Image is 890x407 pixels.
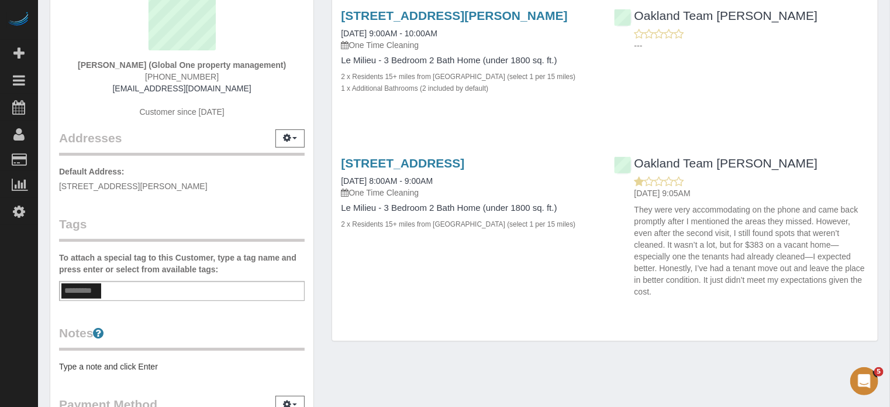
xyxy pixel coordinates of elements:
small: 1 x Additional Bathrooms (2 included by default) [341,84,488,93]
a: Oakland Team [PERSON_NAME] [614,9,818,22]
p: [DATE] 9:05AM [634,187,869,199]
span: Customer since [DATE] [140,107,225,117]
legend: Tags [59,216,305,242]
h4: Le Milieu - 3 Bedroom 2 Bath Home (under 1800 sq. ft.) [341,203,596,213]
p: They were very accommodating on the phone and came back promptly after I mentioned the areas they... [634,204,869,297]
a: [STREET_ADDRESS] [341,156,464,170]
a: [DATE] 8:00AM - 9:00AM [341,176,433,186]
span: [STREET_ADDRESS][PERSON_NAME] [59,182,208,191]
label: Default Address: [59,166,125,177]
a: [EMAIL_ADDRESS][DOMAIN_NAME] [113,84,251,93]
legend: Notes [59,324,305,351]
h4: Le Milieu - 3 Bedroom 2 Bath Home (under 1800 sq. ft.) [341,56,596,66]
p: One Time Cleaning [341,39,596,51]
img: Automaid Logo [7,12,30,28]
strong: [PERSON_NAME] (Global One property management) [78,60,286,70]
pre: Type a note and click Enter [59,361,305,372]
a: Oakland Team [PERSON_NAME] [614,156,818,170]
span: [PHONE_NUMBER] [145,72,219,81]
iframe: Intercom live chat [850,367,878,395]
p: --- [634,40,869,52]
span: 5 [874,367,884,377]
a: [DATE] 9:00AM - 10:00AM [341,29,437,38]
label: To attach a special tag to this Customer, type a tag name and press enter or select from availabl... [59,252,305,275]
small: 2 x Residents 15+ miles from [GEOGRAPHIC_DATA] (select 1 per 15 miles) [341,220,575,228]
a: [STREET_ADDRESS][PERSON_NAME] [341,9,567,22]
small: 2 x Residents 15+ miles from [GEOGRAPHIC_DATA] (select 1 per 15 miles) [341,73,575,81]
p: One Time Cleaning [341,187,596,199]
